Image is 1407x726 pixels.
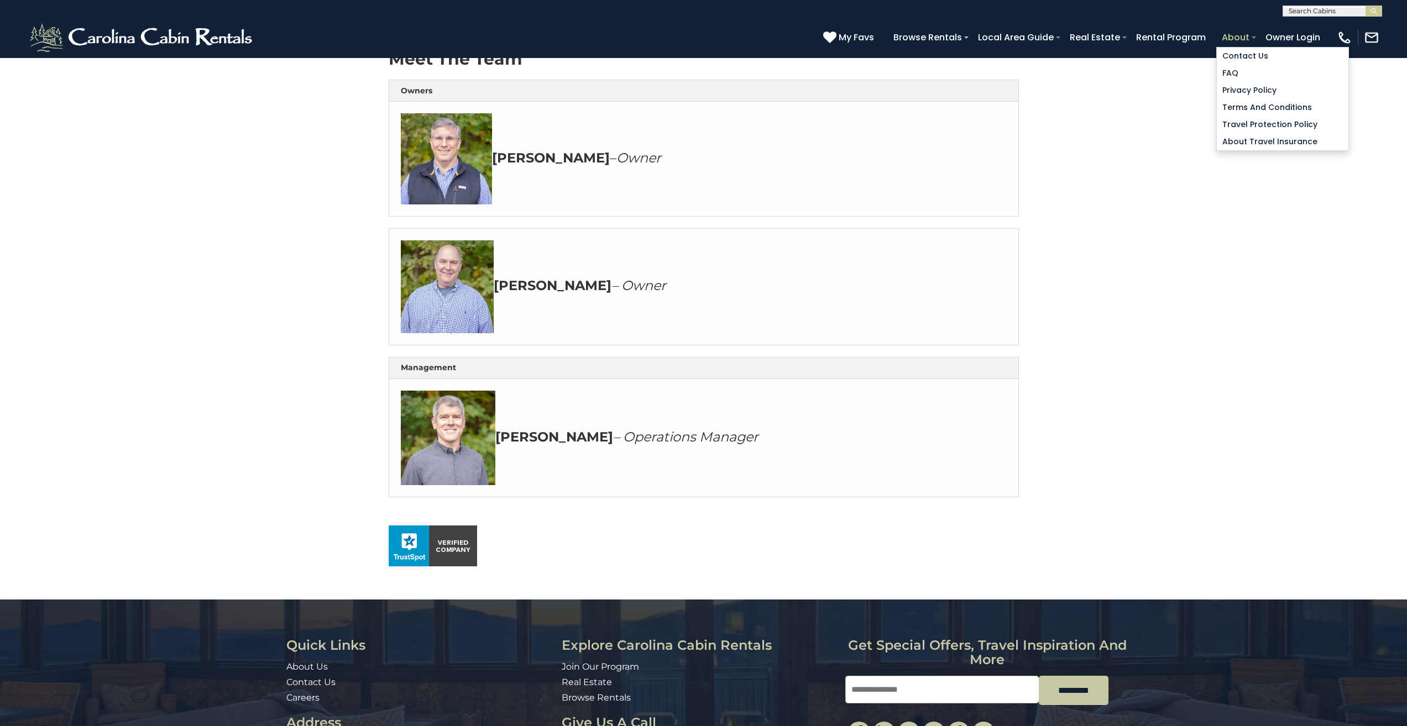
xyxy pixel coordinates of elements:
strong: [PERSON_NAME] [494,277,611,293]
a: Real Estate [562,677,612,687]
a: About Travel Insurance [1217,133,1348,150]
span: My Favs [839,30,874,44]
strong: [PERSON_NAME] [495,429,613,445]
a: Contact Us [1217,48,1348,65]
a: About [1216,28,1255,47]
img: seal_horizontal.png [389,525,477,566]
em: – Operations Manager [613,429,759,445]
a: Careers [286,692,320,703]
strong: Owners [401,86,432,96]
strong: Meet The Team [389,49,522,69]
em: Owner [616,150,661,166]
a: Browse Rentals [888,28,967,47]
h3: Explore Carolina Cabin Rentals [562,638,837,653]
h3: – [401,113,1007,204]
a: FAQ [1217,65,1348,82]
a: Travel Protection Policy [1217,116,1348,133]
em: – Owner [611,277,666,293]
a: My Favs [823,30,877,45]
a: Contact Us [286,677,336,687]
a: About Us [286,661,328,672]
img: White-1-2.png [28,21,257,54]
a: Privacy Policy [1217,82,1348,99]
img: mail-regular-white.png [1364,30,1379,45]
strong: [PERSON_NAME] [492,150,610,166]
a: Join Our Program [562,661,639,672]
img: phone-regular-white.png [1337,30,1352,45]
a: Terms and Conditions [1217,99,1348,116]
a: Owner Login [1260,28,1326,47]
h3: Get special offers, travel inspiration and more [845,638,1129,667]
h3: Quick Links [286,638,553,653]
strong: Management [401,362,456,372]
a: Browse Rentals [562,692,631,703]
a: Rental Program [1131,28,1211,47]
a: Local Area Guide [972,28,1059,47]
a: Real Estate [1064,28,1126,47]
